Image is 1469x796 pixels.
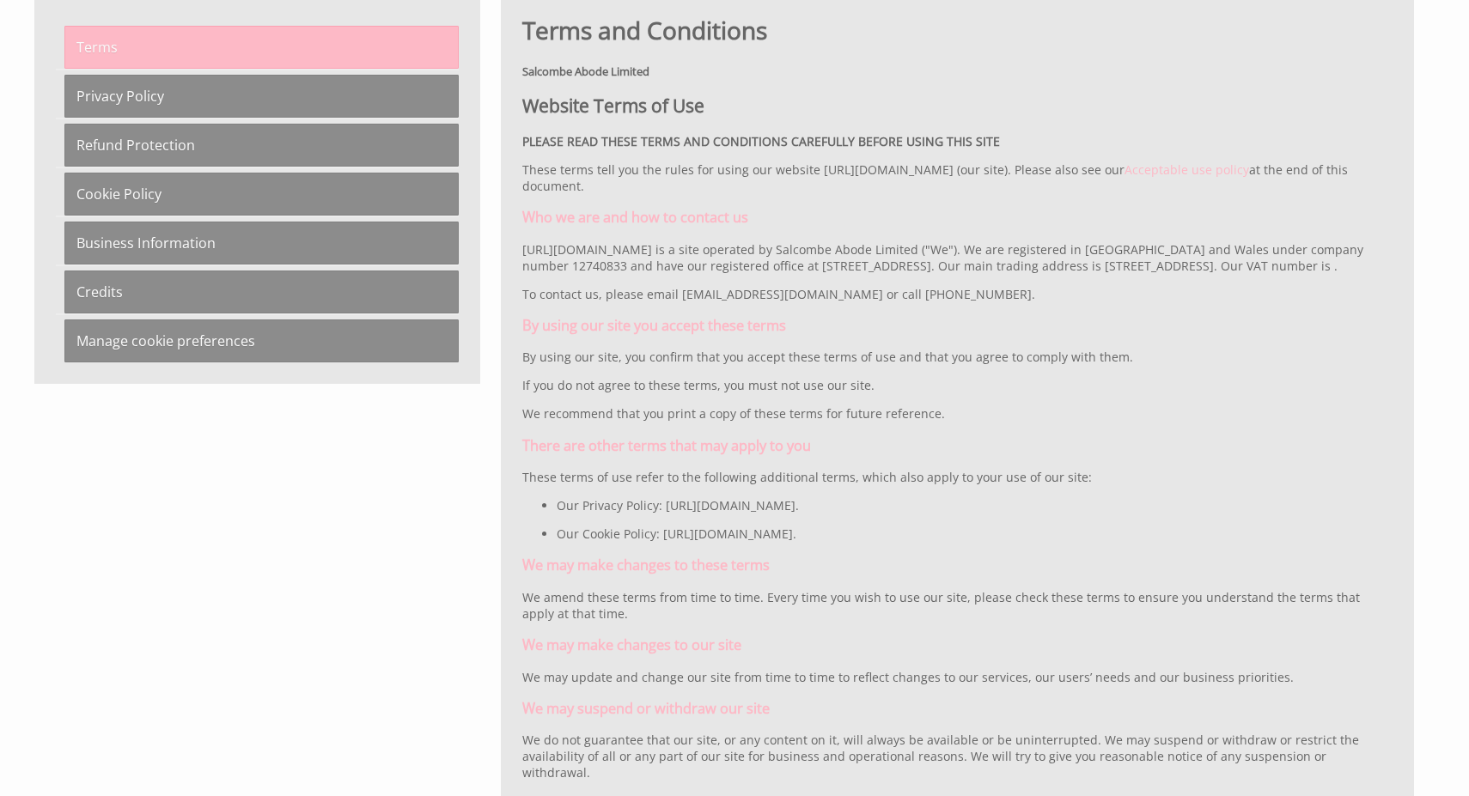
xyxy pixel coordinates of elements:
[522,699,770,718] strong: We may suspend or withdraw our site
[522,635,741,654] strong: We may make changes to our site
[64,173,459,216] a: Cookie Policy
[64,270,459,313] a: Credits
[1125,161,1249,178] a: Acceptable use policy
[522,732,1393,781] p: We do not guarantee that our site, or any content on it, will always be available or be uninterru...
[64,124,459,167] a: Refund Protection
[522,589,1393,622] p: We amend these terms from time to time. Every time you wish to use our site, please check these t...
[522,14,1393,46] h1: Terms and Conditions
[522,436,811,455] strong: There are other terms that may apply to you
[64,222,459,264] a: Business Information
[64,319,459,362] a: Manage cookie preferences
[522,377,1393,393] p: If you do not agree to these terms, you must not use our site.
[522,469,1393,485] p: These terms of use refer to the following additional terms, which also apply to your use of our s...
[64,26,459,69] a: Terms
[522,64,649,79] strong: Salcombe Abode Limited
[522,94,1393,118] h2: Website Terms of Use
[522,669,1393,685] p: We may update and change our site from time to time to reflect changes to our services, our users...
[522,161,1393,194] p: These terms tell you the rules for using our website [URL][DOMAIN_NAME] (our site). Please also s...
[557,526,1393,542] p: Our Cookie Policy: [URL][DOMAIN_NAME].
[522,316,786,335] strong: By using our site you accept these terms
[522,349,1393,365] p: By using our site, you confirm that you accept these terms of use and that you agree to comply wi...
[522,286,1393,302] p: To contact us, please email [EMAIL_ADDRESS][DOMAIN_NAME] or call [PHONE_NUMBER].
[522,133,1000,149] strong: PLEASE READ THESE TERMS AND CONDITIONS CAREFULLY BEFORE USING THIS SITE
[522,556,770,574] strong: We may make changes to these terms
[522,208,748,227] strong: Who we are and how to contact us
[557,497,1393,513] p: Our Privacy Policy: [URL][DOMAIN_NAME].
[522,241,1393,274] p: [URL][DOMAIN_NAME] is a site operated by Salcombe Abode Limited ("We"). We are registered in [GEO...
[522,405,1393,422] p: We recommend that you print a copy of these terms for future reference.
[64,75,459,118] a: Privacy Policy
